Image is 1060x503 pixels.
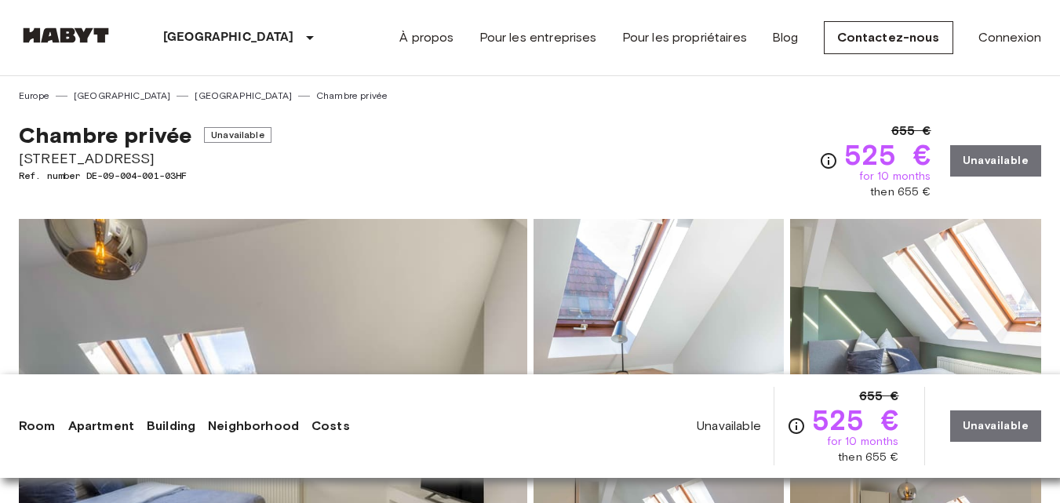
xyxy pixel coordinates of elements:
a: [GEOGRAPHIC_DATA] [195,89,292,103]
span: then 655 € [838,450,899,465]
a: Costs [311,417,350,436]
a: Contactez-nous [824,21,953,54]
a: Chambre privée [316,89,388,103]
span: Chambre privée [19,122,191,148]
p: [GEOGRAPHIC_DATA] [163,28,294,47]
span: then 655 € [870,184,931,200]
svg: Check cost overview for full price breakdown. Please note that discounts apply to new joiners onl... [787,417,806,436]
span: for 10 months [827,434,899,450]
span: Ref. number DE-09-004-001-03HF [19,169,271,183]
a: Neighborhood [208,417,299,436]
a: Building [147,417,195,436]
span: Unavailable [697,417,761,435]
span: 525 € [844,140,931,169]
span: 655 € [891,122,931,140]
a: [GEOGRAPHIC_DATA] [74,89,171,103]
span: 525 € [812,406,899,434]
a: Europe [19,89,49,103]
a: Blog [772,28,799,47]
a: Pour les entreprises [479,28,597,47]
a: À propos [399,28,454,47]
span: 655 € [859,387,899,406]
span: for 10 months [859,169,931,184]
a: Connexion [978,28,1041,47]
span: Unavailable [204,127,271,143]
a: Apartment [68,417,134,436]
svg: Check cost overview for full price breakdown. Please note that discounts apply to new joiners onl... [819,151,838,170]
a: Pour les propriétaires [622,28,747,47]
img: Habyt [19,27,113,43]
img: Picture of unit DE-09-004-001-03HF [534,219,785,425]
a: Room [19,417,56,436]
img: Picture of unit DE-09-004-001-03HF [790,219,1041,425]
span: [STREET_ADDRESS] [19,148,271,169]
